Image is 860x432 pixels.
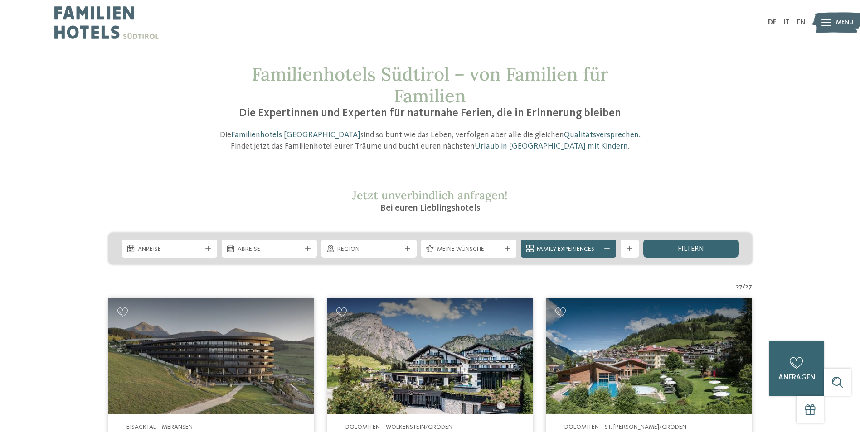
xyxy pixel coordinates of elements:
[678,245,704,253] span: filtern
[546,298,752,414] img: Familienhotels gesucht? Hier findet ihr die besten!
[768,19,777,26] a: DE
[745,283,752,292] span: 27
[215,130,646,152] p: Die sind so bunt wie das Leben, verfolgen aber alle die gleichen . Findet jetzt das Familienhotel...
[239,108,621,119] span: Die Expertinnen und Experten für naturnahe Ferien, die in Erinnerung bleiben
[778,374,815,381] span: anfragen
[337,245,401,254] span: Region
[126,424,193,430] span: Eisacktal – Meransen
[836,18,854,27] span: Menü
[108,298,314,414] img: Familienhotels gesucht? Hier findet ihr die besten!
[475,142,628,150] a: Urlaub in [GEOGRAPHIC_DATA] mit Kindern
[797,19,806,26] a: EN
[537,245,600,254] span: Family Experiences
[138,245,201,254] span: Anreise
[769,341,824,396] a: anfragen
[564,424,686,430] span: Dolomiten – St. [PERSON_NAME]/Gröden
[736,283,743,292] span: 27
[231,131,360,139] a: Familienhotels [GEOGRAPHIC_DATA]
[380,204,480,213] span: Bei euren Lieblingshotels
[743,283,745,292] span: /
[352,188,508,202] span: Jetzt unverbindlich anfragen!
[437,245,500,254] span: Meine Wünsche
[345,424,452,430] span: Dolomiten – Wolkenstein/Gröden
[252,62,608,107] span: Familienhotels Südtirol – von Familien für Familien
[238,245,301,254] span: Abreise
[783,19,790,26] a: IT
[564,131,639,139] a: Qualitätsversprechen
[327,298,533,414] img: Familienhotels gesucht? Hier findet ihr die besten!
